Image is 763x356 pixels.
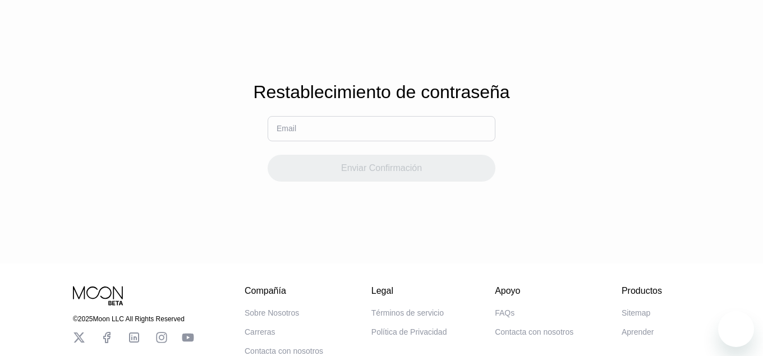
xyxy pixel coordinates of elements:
div: Productos [622,286,662,296]
div: FAQs [495,308,514,317]
div: Email [277,124,296,133]
div: Sobre Nosotros [245,308,299,317]
div: © 2025 Moon LLC All Rights Reserved [73,315,194,323]
div: Contacta con nosotros [495,327,573,336]
div: Política de Privacidad [371,327,447,336]
div: Carreras [245,327,275,336]
div: Sitemap [622,308,650,317]
div: Apoyo [495,286,573,296]
div: Legal [371,286,447,296]
div: Aprender [622,327,654,336]
div: Restablecimiento de contraseña [253,82,509,103]
div: Términos de servicio [371,308,444,317]
iframe: Botón para iniciar la ventana de mensajería [718,311,754,347]
div: Compañía [245,286,323,296]
div: Contacta con nosotros [245,346,323,355]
